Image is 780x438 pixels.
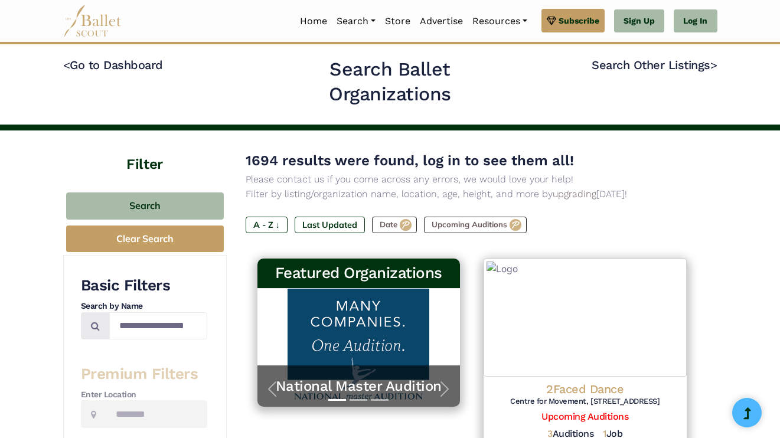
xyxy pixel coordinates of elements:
[246,152,574,169] span: 1694 results were found, log in to see them all!
[541,411,628,422] a: Upcoming Auditions
[81,364,207,384] h3: Premium Filters
[468,9,532,34] a: Resources
[246,187,699,202] p: Filter by listing/organization name, location, age, height, and more by [DATE]!
[553,188,596,200] a: upgrading
[66,225,224,252] button: Clear Search
[424,217,527,233] label: Upcoming Auditions
[493,381,677,397] h4: 2Faced Dance
[614,9,664,33] a: Sign Up
[710,57,717,72] code: >
[267,263,451,283] h3: Featured Organizations
[270,57,510,106] h2: Search Ballet Organizations
[332,9,380,34] a: Search
[246,217,288,233] label: A - Z ↓
[493,397,677,407] h6: Centre for Movement, [STREET_ADDRESS]
[592,58,717,72] a: Search Other Listings>
[63,130,227,175] h4: Filter
[81,389,207,401] h4: Enter Location
[81,276,207,296] h3: Basic Filters
[109,312,207,340] input: Search by names...
[674,9,717,33] a: Log In
[415,9,468,34] a: Advertise
[541,9,605,32] a: Subscribe
[380,9,415,34] a: Store
[372,217,417,233] label: Date
[371,393,389,407] button: Slide 3
[484,259,687,376] img: Logo
[295,9,332,34] a: Home
[66,192,224,220] button: Search
[246,172,699,187] p: Please contact us if you come across any errors, we would love your help!
[328,393,346,407] button: Slide 1
[295,217,365,233] label: Last Updated
[350,393,367,407] button: Slide 2
[63,58,163,72] a: <Go to Dashboard
[269,377,449,395] a: National Master Audition
[547,14,556,27] img: gem.svg
[81,300,207,312] h4: Search by Name
[63,57,70,72] code: <
[106,400,207,428] input: Location
[559,14,599,27] span: Subscribe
